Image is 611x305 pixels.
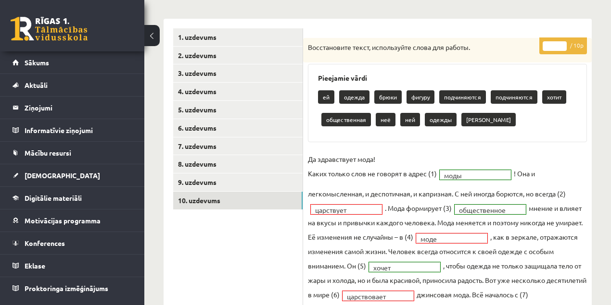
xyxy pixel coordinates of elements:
span: царствовает [347,292,401,301]
span: хочет [373,263,427,272]
span: моды [444,171,498,180]
p: брюки [374,90,402,104]
a: [DEMOGRAPHIC_DATA] [13,164,132,186]
span: Motivācijas programma [25,216,101,225]
a: 9. uzdevums [173,173,303,191]
p: фигуру [407,90,434,104]
legend: Ziņojumi [25,97,132,119]
span: Mācību resursi [25,148,71,157]
a: хочет [369,262,440,272]
span: Aktuāli [25,81,48,89]
a: Motivācijas programma [13,209,132,232]
legend: Informatīvie ziņojumi [25,119,132,141]
a: Ziņojumi [13,97,132,119]
a: Sākums [13,51,132,73]
a: 1. uzdevums [173,28,303,46]
a: Aktuāli [13,74,132,96]
a: Eklase [13,255,132,277]
a: Mācību resursi [13,142,132,164]
span: Eklase [25,261,45,270]
p: ей [318,90,334,104]
body: Bagātinātā teksta redaktors, wiswyg-editor-47433800108400-1760002086-275 [10,10,267,20]
a: моде [416,233,487,243]
h3: Pieejamie vārdi [318,74,577,82]
a: 5. uzdevums [173,101,303,119]
a: 3. uzdevums [173,64,303,82]
p: одежды [425,113,457,126]
a: 10. uzdevums [173,192,303,209]
a: Digitālie materiāli [13,187,132,209]
a: Konferences [13,232,132,254]
span: общественное [459,205,513,215]
a: Proktoringa izmēģinājums [13,277,132,299]
a: 7. uzdevums [173,137,303,155]
a: Informatīvie ziņojumi [13,119,132,141]
a: Rīgas 1. Tālmācības vidusskola [11,17,88,41]
span: Konferences [25,239,65,247]
span: моде [420,234,474,244]
a: 2. uzdevums [173,47,303,64]
span: царствует [315,205,369,215]
p: хотит [542,90,566,104]
p: Да здравствует мода! Каких только слов не говорят в адрес (1) [308,152,437,181]
a: 8. uzdevums [173,155,303,173]
a: 4. uzdevums [173,83,303,100]
a: 6. uzdevums [173,119,303,137]
p: [PERSON_NAME] [461,113,516,126]
p: подчиняются [439,90,486,104]
a: царствует [311,205,382,214]
p: ней [400,113,420,126]
p: Восстановите текст, используйте слова для работы. [308,43,539,52]
p: подчиняются [491,90,537,104]
p: одежда [339,90,369,104]
p: / 10p [539,37,587,54]
span: Proktoringa izmēģinājums [25,284,108,293]
span: [DEMOGRAPHIC_DATA] [25,171,100,180]
span: Sākums [25,58,49,67]
p: неё [376,113,395,126]
a: моды [440,170,511,180]
a: царствовает [343,291,414,301]
p: общественная [321,113,371,126]
span: Digitālie materiāli [25,194,82,202]
a: общественное [455,205,526,214]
